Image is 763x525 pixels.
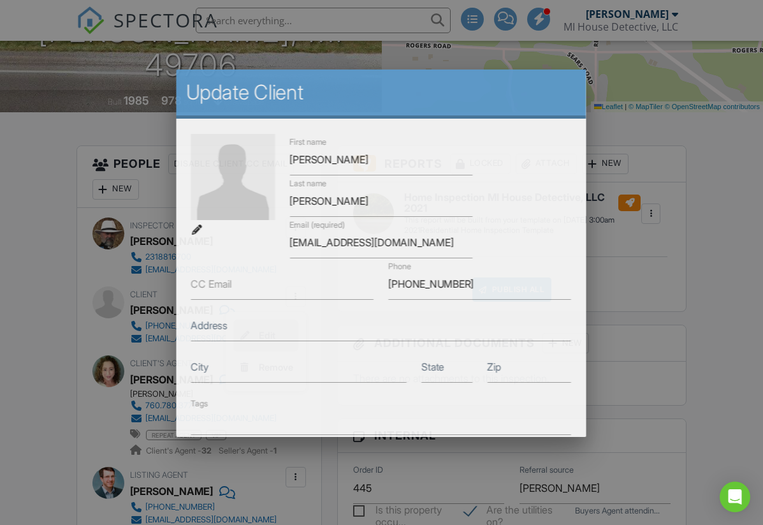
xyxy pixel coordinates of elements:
label: City [191,360,208,374]
label: Phone [389,261,411,272]
h2: Update Client [186,80,576,105]
label: Email (required) [290,219,345,231]
label: State [422,360,445,374]
label: First name [290,137,327,148]
label: Zip [488,360,502,374]
img: default-user-f0147aede5fd5fa78ca7ade42f37bd4542148d508eef1c3d3ea960f66861d68b.jpg [191,134,275,220]
div: Open Intercom Messenger [720,482,750,512]
label: Address [191,318,228,332]
label: Tags [191,399,208,408]
label: CC Email [191,277,232,291]
label: Last name [290,178,327,189]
